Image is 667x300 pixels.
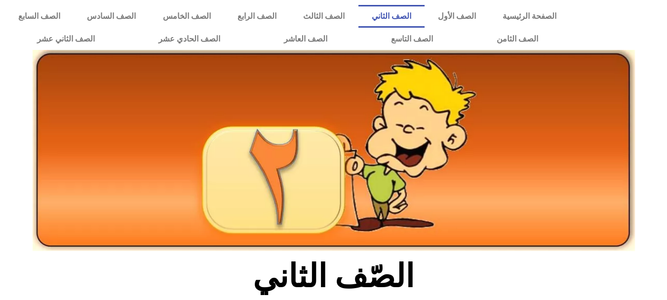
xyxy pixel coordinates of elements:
a: الصف الأول [425,5,489,28]
a: الصف الثاني [358,5,425,28]
a: الصف السادس [74,5,149,28]
a: الصف التاسع [359,28,465,50]
a: الصف الثامن [465,28,570,50]
a: الصف الثاني عشر [5,28,126,50]
a: الصفحة الرئيسية [489,5,570,28]
a: الصف العاشر [252,28,359,50]
a: الصف الخامس [150,5,224,28]
h2: الصّف الثاني [170,257,497,296]
a: الصف الرابع [224,5,290,28]
a: الصف السابع [5,5,74,28]
a: الصف الثالث [290,5,358,28]
a: الصف الحادي عشر [126,28,252,50]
